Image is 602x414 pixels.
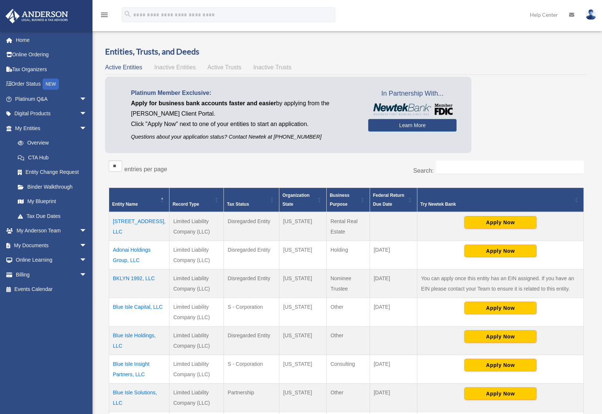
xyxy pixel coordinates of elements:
td: Other [327,384,370,412]
h3: Entities, Trusts, and Deeds [105,46,588,57]
th: Organization State: Activate to sort [279,188,327,212]
span: Entity Name [112,202,138,207]
td: Blue Isle Holdings, LLC [109,327,169,355]
td: Holding [327,241,370,269]
a: Events Calendar [5,282,98,297]
td: Disregarded Entity [224,269,279,298]
a: Overview [10,136,91,150]
td: Limited Liability Company (LLC) [169,327,224,355]
a: Learn More [368,119,457,132]
i: menu [100,10,109,19]
label: entries per page [124,166,167,172]
td: Disregarded Entity [224,327,279,355]
span: arrow_drop_down [80,253,94,268]
td: [DATE] [370,269,417,298]
td: Limited Liability Company (LLC) [169,355,224,384]
a: menu [100,13,109,19]
td: Other [327,298,370,327]
a: Binder Walkthrough [10,179,94,194]
th: Record Type: Activate to sort [169,188,224,212]
td: Adonai Holdings Group, LLC [109,241,169,269]
td: [US_STATE] [279,241,327,269]
td: Limited Liability Company (LLC) [169,241,224,269]
td: S - Corporation [224,355,279,384]
a: My Anderson Teamarrow_drop_down [5,223,98,238]
td: [DATE] [370,241,417,269]
td: Partnership [224,384,279,412]
a: CTA Hub [10,150,94,165]
a: Billingarrow_drop_down [5,267,98,282]
a: Digital Productsarrow_drop_down [5,106,98,121]
td: Limited Liability Company (LLC) [169,269,224,298]
img: User Pic [585,9,596,20]
a: Entity Change Request [10,165,94,180]
td: BKLYN 1992, LLC [109,269,169,298]
a: Platinum Q&Aarrow_drop_down [5,92,98,106]
th: Business Purpose: Activate to sort [327,188,370,212]
p: Platinum Member Exclusive: [131,88,357,98]
th: Entity Name: Activate to invert sorting [109,188,169,212]
img: NewtekBankLogoSM.png [372,103,453,115]
button: Apply Now [464,216,537,229]
span: Active Trusts [208,64,242,70]
td: [STREET_ADDRESS], LLC [109,212,169,241]
div: NEW [43,79,59,90]
th: Federal Return Due Date: Activate to sort [370,188,417,212]
td: Disregarded Entity [224,212,279,241]
td: Rental Real Estate [327,212,370,241]
p: Click "Apply Now" next to one of your entities to start an application. [131,119,357,129]
span: arrow_drop_down [80,92,94,107]
button: Apply Now [464,359,537,371]
div: Try Newtek Bank [420,200,572,209]
span: Apply for business bank accounts faster and easier [131,100,276,106]
td: S - Corporation [224,298,279,327]
span: arrow_drop_down [80,121,94,136]
td: [DATE] [370,298,417,327]
td: You can apply once this entity has an EIN assigned. If you have an EIN please contact your Team t... [417,269,584,298]
td: [DATE] [370,355,417,384]
a: Online Learningarrow_drop_down [5,253,98,268]
td: Limited Liability Company (LLC) [169,384,224,412]
span: Organization State [282,193,309,207]
button: Apply Now [464,245,537,257]
td: Consulting [327,355,370,384]
span: Record Type [172,202,199,207]
img: Anderson Advisors Platinum Portal [3,9,70,23]
td: Other [327,327,370,355]
td: Disregarded Entity [224,241,279,269]
span: arrow_drop_down [80,106,94,122]
i: search [124,10,132,18]
td: Limited Liability Company (LLC) [169,298,224,327]
a: My Blueprint [10,194,94,209]
th: Tax Status: Activate to sort [224,188,279,212]
span: Inactive Entities [154,64,196,70]
td: Blue Isle Solutions, LLC [109,384,169,412]
span: In Partnership With... [368,88,457,100]
span: arrow_drop_down [80,267,94,282]
span: Federal Return Due Date [373,193,404,207]
button: Apply Now [464,387,537,400]
td: Blue Isle Capital, LLC [109,298,169,327]
td: [US_STATE] [279,212,327,241]
td: [US_STATE] [279,298,327,327]
span: arrow_drop_down [80,238,94,253]
a: My Documentsarrow_drop_down [5,238,98,253]
td: [US_STATE] [279,269,327,298]
button: Apply Now [464,302,537,314]
th: Try Newtek Bank : Activate to sort [417,188,584,212]
td: Limited Liability Company (LLC) [169,212,224,241]
span: Inactive Trusts [253,64,292,70]
td: Blue Isle Insight Partners, LLC [109,355,169,384]
a: Online Ordering [5,47,98,62]
a: Home [5,33,98,47]
td: Nominee Trustee [327,269,370,298]
td: [US_STATE] [279,384,327,412]
p: by applying from the [PERSON_NAME] Client Portal. [131,98,357,119]
p: Questions about your application status? Contact Newtek at [PHONE_NUMBER] [131,132,357,142]
td: [US_STATE] [279,327,327,355]
a: Order StatusNEW [5,77,98,92]
label: Search: [413,168,434,174]
span: arrow_drop_down [80,223,94,239]
span: Business Purpose [330,193,349,207]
